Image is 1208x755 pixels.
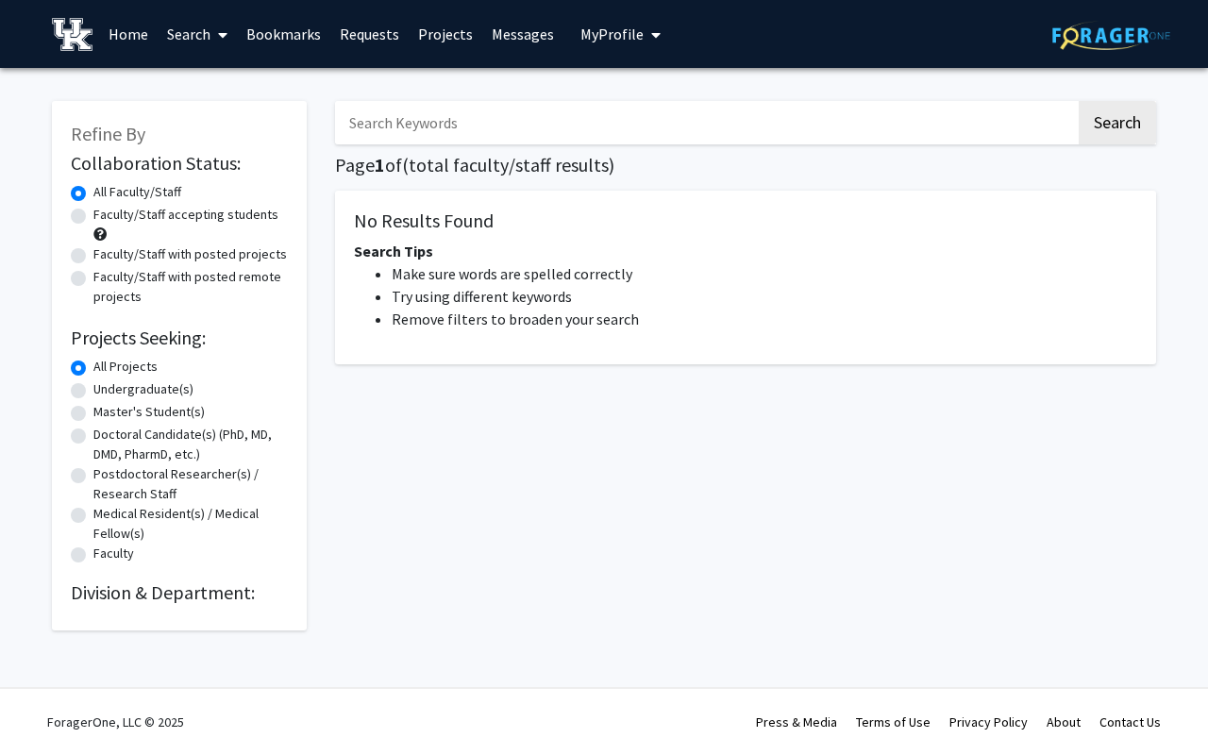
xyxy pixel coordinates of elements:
h5: No Results Found [354,210,1137,232]
a: Home [99,1,158,67]
img: ForagerOne Logo [1052,21,1170,50]
span: Search Tips [354,242,433,260]
li: Make sure words are spelled correctly [392,262,1137,285]
a: About [1047,713,1081,730]
a: Privacy Policy [949,713,1028,730]
h2: Collaboration Status: [71,152,288,175]
a: Requests [330,1,409,67]
img: University of Kentucky Logo [52,18,92,51]
a: Search [158,1,237,67]
a: Projects [409,1,482,67]
h2: Division & Department: [71,581,288,604]
a: Contact Us [1099,713,1161,730]
span: My Profile [580,25,644,43]
label: Master's Student(s) [93,402,205,422]
a: Terms of Use [856,713,931,730]
label: Medical Resident(s) / Medical Fellow(s) [93,504,288,544]
h2: Projects Seeking: [71,327,288,349]
a: Bookmarks [237,1,330,67]
h1: Page of ( total faculty/staff results) [335,154,1156,176]
span: 1 [375,153,385,176]
label: Faculty/Staff with posted projects [93,244,287,264]
label: Faculty [93,544,134,563]
li: Try using different keywords [392,285,1137,308]
label: Undergraduate(s) [93,379,193,399]
a: Messages [482,1,563,67]
span: Refine By [71,122,145,145]
li: Remove filters to broaden your search [392,308,1137,330]
label: Faculty/Staff accepting students [93,205,278,225]
a: Press & Media [756,713,837,730]
button: Search [1079,101,1156,144]
label: Faculty/Staff with posted remote projects [93,267,288,307]
div: ForagerOne, LLC © 2025 [47,689,184,755]
input: Search Keywords [335,101,1076,144]
iframe: Chat [14,670,80,741]
label: Postdoctoral Researcher(s) / Research Staff [93,464,288,504]
label: All Projects [93,357,158,377]
label: Doctoral Candidate(s) (PhD, MD, DMD, PharmD, etc.) [93,425,288,464]
label: All Faculty/Staff [93,182,181,202]
nav: Page navigation [335,383,1156,427]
